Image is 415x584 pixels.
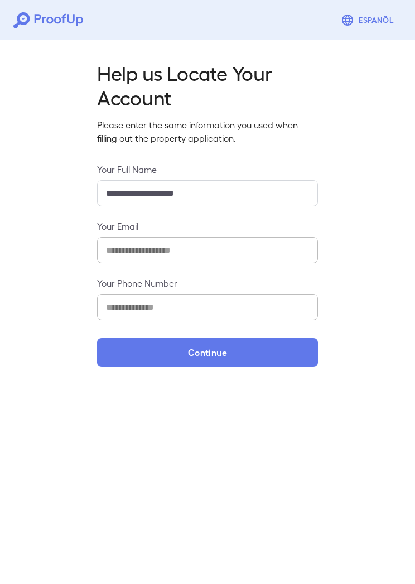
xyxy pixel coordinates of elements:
[97,60,318,109] h2: Help us Locate Your Account
[97,118,318,145] p: Please enter the same information you used when filling out the property application.
[97,277,318,289] label: Your Phone Number
[97,220,318,233] label: Your Email
[336,9,402,31] button: Espanõl
[97,163,318,176] label: Your Full Name
[97,338,318,367] button: Continue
